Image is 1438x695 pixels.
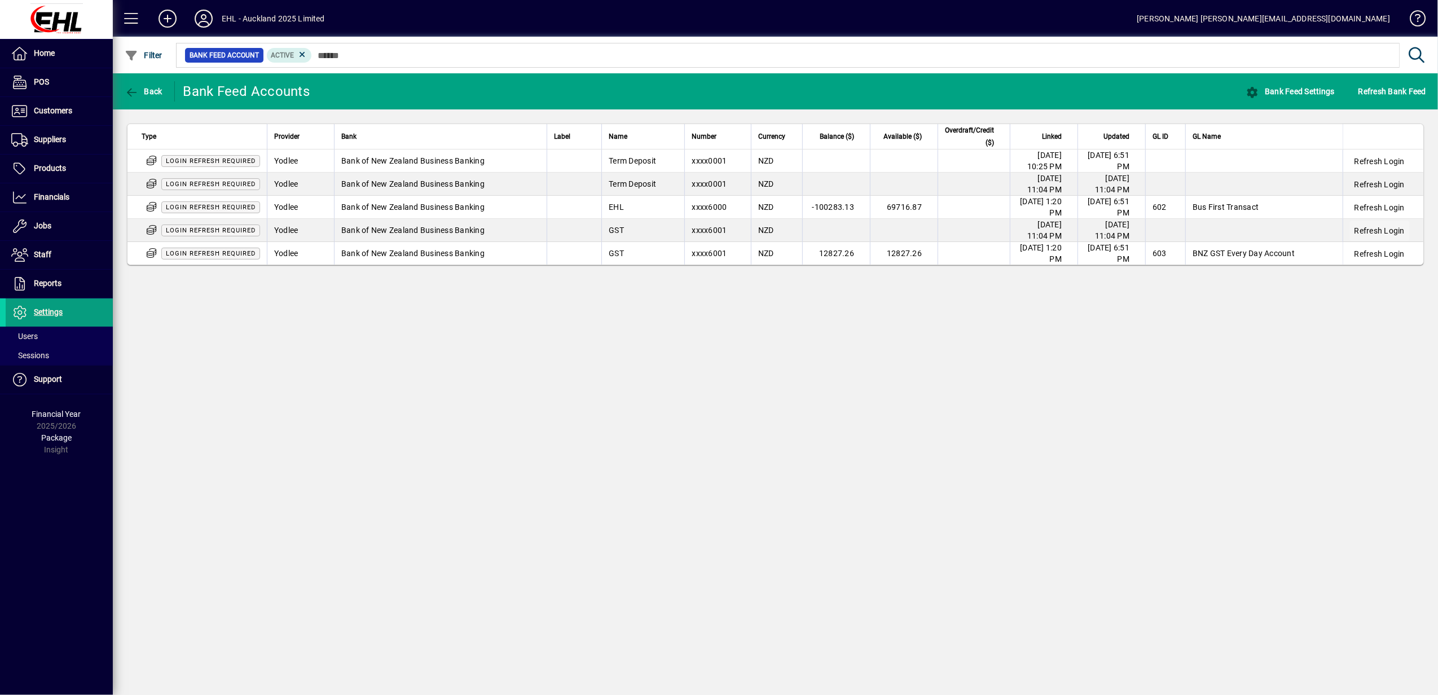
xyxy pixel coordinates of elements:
[1103,130,1129,143] span: Updated
[41,433,72,442] span: Package
[609,249,624,258] span: GST
[1350,244,1409,264] button: Refresh Login
[166,157,256,165] span: Login refresh required
[34,192,69,201] span: Financials
[692,130,744,143] div: Number
[161,179,260,188] app-status-label: Multi-factor authentication (MFA) refresh required
[1401,2,1424,39] a: Knowledge Base
[34,250,51,259] span: Staff
[1010,219,1078,242] td: [DATE] 11:04 PM
[34,135,66,144] span: Suppliers
[1010,173,1078,196] td: [DATE] 11:04 PM
[34,77,49,86] span: POS
[166,227,256,234] span: Login refresh required
[341,130,540,143] div: Bank
[125,51,162,60] span: Filter
[183,82,310,100] div: Bank Feed Accounts
[1350,197,1409,218] button: Refresh Login
[1010,196,1078,219] td: [DATE] 1:20 PM
[1358,82,1426,100] span: Refresh Bank Feed
[113,81,175,102] app-page-header-button: Back
[1078,173,1145,196] td: [DATE] 11:04 PM
[758,203,774,212] span: NZD
[6,346,113,365] a: Sessions
[692,203,727,212] span: xxxx6000
[1078,219,1145,242] td: [DATE] 11:04 PM
[34,106,72,115] span: Customers
[6,39,113,68] a: Home
[1193,203,1259,212] span: Bus First Transact
[1193,130,1221,143] span: GL Name
[877,130,932,143] div: Available ($)
[945,124,994,149] span: Overdraft/Credit ($)
[609,226,624,235] span: GST
[1010,242,1078,265] td: [DATE] 1:20 PM
[149,8,186,29] button: Add
[1355,202,1405,213] span: Refresh Login
[6,327,113,346] a: Users
[271,51,294,59] span: Active
[820,130,854,143] span: Balance ($)
[190,50,259,61] span: Bank Feed Account
[34,221,51,230] span: Jobs
[166,250,256,257] span: Login refresh required
[161,156,260,165] app-status-label: Multi-factor authentication (MFA) refresh required
[870,196,938,219] td: 69716.87
[274,179,298,188] span: Yodlee
[6,270,113,298] a: Reports
[166,204,256,211] span: Login refresh required
[6,68,113,96] a: POS
[1355,248,1405,259] span: Refresh Login
[274,226,298,235] span: Yodlee
[161,248,260,257] app-status-label: Multi-factor authentication (MFA) refresh required
[758,156,774,165] span: NZD
[274,130,327,143] div: Provider
[6,97,113,125] a: Customers
[609,203,624,212] span: EHL
[1355,179,1405,190] span: Refresh Login
[758,130,785,143] span: Currency
[274,130,300,143] span: Provider
[554,130,570,143] span: Label
[758,130,795,143] div: Currency
[34,164,66,173] span: Products
[1355,156,1405,167] span: Refresh Login
[341,156,485,165] span: Bank of New Zealand Business Banking
[161,225,260,234] app-status-label: Multi-factor authentication (MFA) refresh required
[802,242,870,265] td: 12827.26
[1350,174,1409,195] button: Refresh Login
[11,351,49,360] span: Sessions
[142,130,156,143] span: Type
[142,130,260,143] div: Type
[161,202,260,211] app-status-label: Multi-factor authentication (MFA) refresh required
[122,45,165,65] button: Filter
[1350,221,1409,241] button: Refresh Login
[1243,81,1338,102] button: Bank Feed Settings
[609,130,678,143] div: Name
[1017,130,1072,143] div: Linked
[1153,130,1178,143] div: GL ID
[34,279,61,288] span: Reports
[554,130,595,143] div: Label
[1193,130,1336,143] div: GL Name
[1153,249,1167,258] span: 603
[341,226,485,235] span: Bank of New Zealand Business Banking
[274,203,298,212] span: Yodlee
[11,332,38,341] span: Users
[34,49,55,58] span: Home
[274,156,298,165] span: Yodlee
[609,179,656,188] span: Term Deposit
[1010,149,1078,173] td: [DATE] 10:25 PM
[692,226,727,235] span: xxxx6001
[166,181,256,188] span: Login refresh required
[609,156,656,165] span: Term Deposit
[6,183,113,212] a: Financials
[6,126,113,154] a: Suppliers
[692,156,727,165] span: xxxx0001
[1137,10,1390,28] div: [PERSON_NAME] [PERSON_NAME][EMAIL_ADDRESS][DOMAIN_NAME]
[1042,130,1062,143] span: Linked
[883,130,922,143] span: Available ($)
[1085,130,1140,143] div: Updated
[1078,196,1145,219] td: [DATE] 6:51 PM
[122,81,165,102] button: Back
